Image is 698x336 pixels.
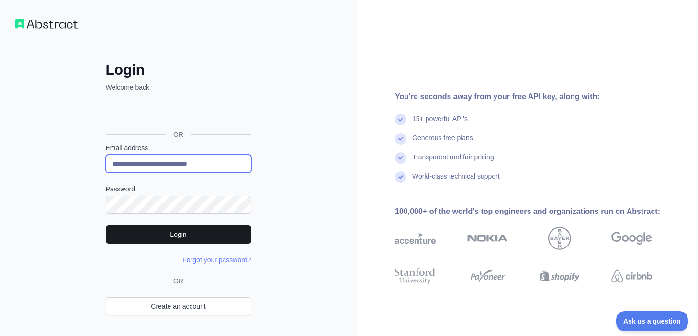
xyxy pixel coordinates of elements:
iframe: Sign in with Google Button [101,102,254,123]
div: Transparent and fair pricing [412,152,494,171]
span: OR [166,130,191,139]
img: check mark [395,133,406,145]
img: bayer [548,227,571,250]
img: airbnb [611,266,652,286]
div: World-class technical support [412,171,500,190]
img: payoneer [467,266,508,286]
img: shopify [540,266,580,286]
div: You're seconds away from your free API key, along with: [395,91,683,102]
button: Login [106,225,251,244]
span: OR [169,276,187,286]
img: check mark [395,152,406,164]
div: 100,000+ of the world's top engineers and organizations run on Abstract: [395,206,683,217]
div: Generous free plans [412,133,473,152]
p: Welcome back [106,82,251,92]
img: stanford university [395,266,436,286]
label: Email address [106,143,251,153]
img: check mark [395,171,406,183]
div: 15+ powerful API's [412,114,468,133]
img: accenture [395,227,436,250]
img: Workflow [15,19,78,29]
a: Create an account [106,297,251,315]
a: Forgot your password? [182,256,251,264]
iframe: Toggle Customer Support [616,311,688,331]
img: check mark [395,114,406,125]
img: nokia [467,227,508,250]
img: google [611,227,652,250]
label: Password [106,184,251,194]
h2: Login [106,61,251,78]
